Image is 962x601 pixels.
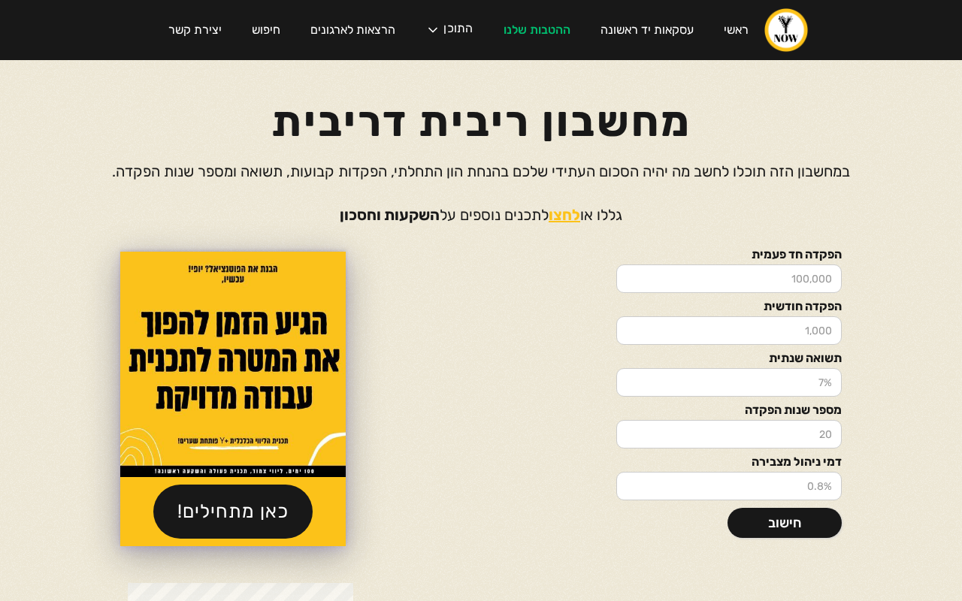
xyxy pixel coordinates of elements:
[616,300,842,313] label: הפקדה חודשית
[616,249,842,261] label: הפקדה חד פעמית
[489,9,585,51] a: ההטבות שלנו
[616,456,842,468] label: דמי ניהול מצבירה
[616,472,842,500] input: 0.8%
[616,404,842,416] label: מספר שנות הפקדה
[295,9,410,51] a: הרצאות לארגונים
[764,8,809,53] a: home
[616,249,842,500] form: Email Form
[616,352,842,364] label: תשואה שנתית
[237,9,295,51] a: חיפוש
[616,368,842,397] input: 7%
[709,9,764,51] a: ראשי
[616,316,842,345] input: 1,000
[549,206,580,224] a: לחצו
[585,9,709,51] a: עסקאות יד ראשונה
[410,8,488,53] div: התוכן
[616,264,842,293] input: 100,000
[340,206,440,224] strong: השקעות וחסכון
[153,485,313,539] a: כאן מתחילים!
[616,420,842,448] input: 20
[728,508,842,538] a: חישוב
[271,75,691,138] h1: מחשבון ריבית דריבית
[112,161,850,226] p: במחשבון הזה תוכלו לחשב מה יהיה הסכום העתידי שלכם בהנחת הון התחלתי, הפקדות קבועות, תשואה ומספר שנו...
[443,23,473,38] div: התוכן
[153,9,237,51] a: יצירת קשר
